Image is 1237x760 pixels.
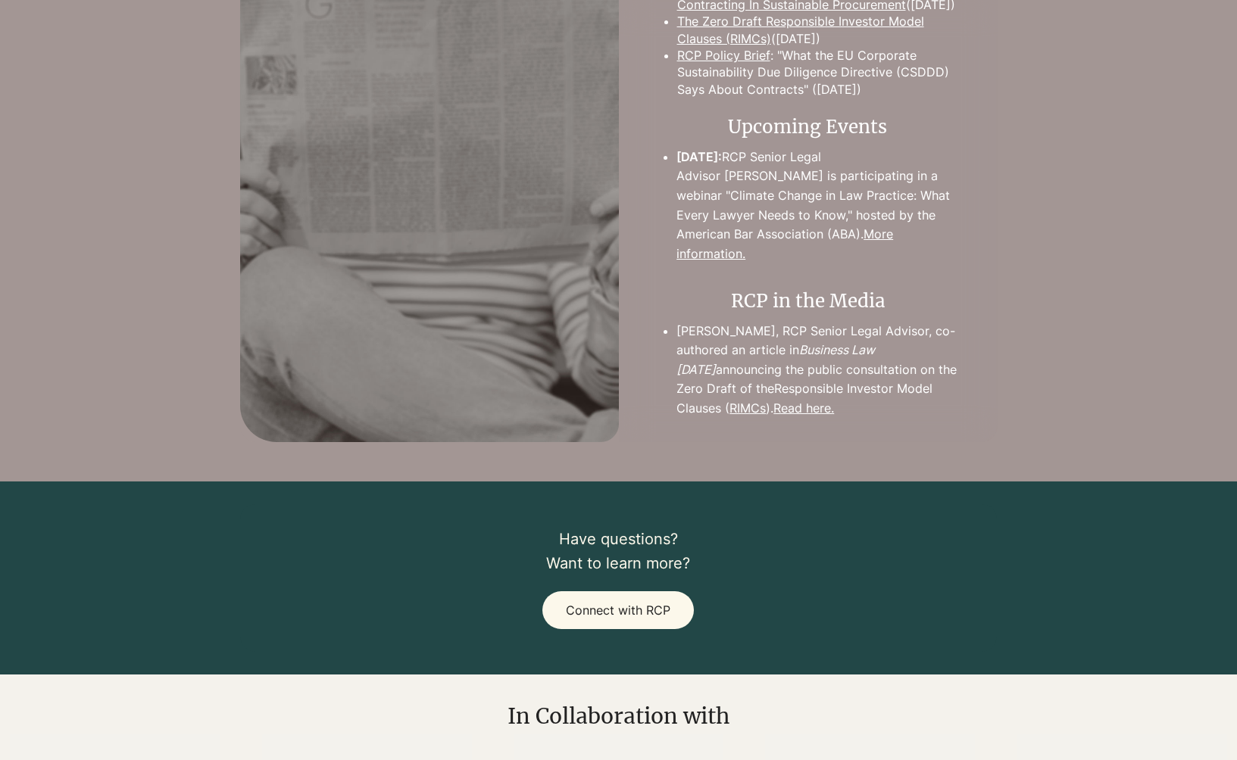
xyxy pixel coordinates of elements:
p: Have questions? [414,527,823,551]
a: RIMCs [729,400,766,416]
a: Read here. [773,400,834,416]
a: ) [816,31,820,46]
a: The Zero Draft Responsible Investor Model Clauses (RIMCs) [677,14,924,45]
a: ). [766,400,773,416]
p: [PERSON_NAME], RCP Senior Legal Advisor, co-authored an article in announcing the public consulta... [676,322,961,419]
span: In Collaboration with [508,702,729,730]
a: More information. [676,226,893,261]
a: [DATE]:RCP Senior Legal Advisor [PERSON_NAME] is participating in a webinar "Climate Change in La... [676,149,950,241]
a: RCP Policy Brief [677,48,770,63]
button: Connect with RCP [542,591,694,629]
span: Connect with RCP [566,603,670,618]
p: Want to learn more? [414,551,823,575]
a: Responsible Investor Model Clauses ( [676,381,932,416]
span: [DATE]: [676,149,722,164]
p: ( [677,13,961,47]
a: [DATE] [776,31,816,46]
span: Business Law [DATE] [676,342,875,377]
h2: RCP in the Media [654,288,960,314]
h2: Upcoming Events [654,114,960,140]
a: : "What the EU Corporate Sustainability Due Diligence Directive (CSDDD) Says About Contracts" ([D... [677,48,949,97]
